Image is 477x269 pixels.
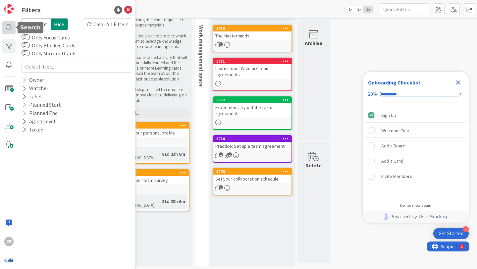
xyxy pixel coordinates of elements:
[110,122,189,164] a: 3754Complete your personal profileTime in [GEOGRAPHIC_DATA]:81d 23h 6m
[213,31,291,40] div: The Masterminds
[22,50,30,57] button: Only Mirrored Cards
[22,41,75,49] label: Only Blocked Cards
[111,87,188,103] p: Do: Tasks and steps needed to complete the work and move closer to delivering on a strategic goal.
[228,152,232,157] span: 1
[380,3,429,15] input: Quick Filter...
[366,211,465,223] a: Powered by UserGuiding
[22,117,56,126] div: Aging Level
[381,127,409,134] div: Welcome Tour
[22,34,30,41] button: Only Focus Cards
[219,152,223,157] span: 1
[216,136,291,141] div: 3750
[365,154,466,168] div: Add a Card is incomplete.
[433,228,469,239] div: Open Get Started checklist, remaining modules: 4
[22,49,77,57] label: Only Mirrored Cards
[22,109,58,117] div: Planned End
[22,5,41,15] div: Filters
[22,84,49,92] div: Watcher
[213,26,291,40] div: 3753The Masterminds
[160,150,187,158] div: 81d 23h 6m
[22,61,132,73] input: Quick Filter...
[4,255,14,265] img: avatar
[198,25,205,87] span: Work management space
[34,3,36,8] div: 2
[363,105,469,198] div: Checklist items
[111,170,189,176] div: 3749
[213,96,292,130] a: 3752Experiment: Try out the team agreement
[113,194,159,209] div: Time in [GEOGRAPHIC_DATA]
[346,6,355,13] span: 1x
[216,169,291,174] div: 3748
[213,142,291,150] div: Practice: Set up a team agreement
[22,33,70,41] label: Only Focus Cards
[216,98,291,102] div: 3752
[400,203,431,208] div: Do not show again
[20,25,41,31] h5: Search
[213,25,292,52] a: 3753The Masterminds
[213,64,291,79] div: Learn about: What are team agreements
[111,17,188,28] p: Learning: Directing the team to qualified refences and source materials
[381,142,405,150] div: Add a Board
[216,26,291,31] div: 3753
[219,185,223,189] span: 1
[160,198,187,205] div: 81d 23h 6m
[364,6,373,13] span: 3x
[22,92,42,101] div: Label
[381,111,396,119] div: Sign Up
[216,59,291,64] div: 3751
[110,169,189,211] a: 3749Complete your team surveyTime in [GEOGRAPHIC_DATA]:81d 23h 6m
[368,79,420,86] div: Onboarding Checklist
[439,230,463,237] div: Get Started
[219,42,223,46] span: 1
[22,101,62,109] div: Planned Start
[213,135,292,163] a: 3750Practice: Set up a team agreement
[213,169,291,175] div: 3748
[111,123,189,137] div: 3754Complete your personal profile
[365,123,466,138] div: Welcome Tour is incomplete.
[111,55,188,82] p: Experiment: A constrained activity that will require 1 of mare skills learned and the knowledge o...
[368,91,463,97] div: Checklist progress: 20%
[365,169,466,184] div: Invite Members is incomplete.
[83,18,132,30] div: Clear All Filters
[355,6,364,13] span: 2x
[4,237,14,246] div: CR
[381,157,403,165] div: Add a Card
[213,97,291,118] div: 3752Experiment: Try out the team agreement
[22,76,45,84] div: Owner
[114,123,189,128] div: 3754
[22,42,30,49] button: Only Blocked Cards
[114,171,189,175] div: 3749
[363,211,469,223] div: Footer
[213,169,291,183] div: 3748Set your collaboration schedule
[51,18,68,30] span: Hide
[213,175,291,183] div: Set your collaboration schedule
[111,123,189,129] div: 3754
[213,26,291,31] div: 3753
[4,4,14,14] img: Visit kanbanzone.com
[305,161,322,169] div: Delete
[111,33,188,50] p: Practice: Provides a skill to practice which allows the team to leverage knowledge gained from 1 ...
[463,226,469,232] div: 4
[381,172,412,180] div: Invite Members
[213,58,292,91] a: 3751Learn about: What are team agreements
[22,126,44,134] div: Token
[213,103,291,118] div: Experiment: Try out the team agreement
[14,1,30,9] span: Support
[363,72,469,223] div: Checklist Container
[453,77,463,88] div: Close Checklist
[159,150,160,158] span: :
[213,136,291,142] div: 3750
[368,91,377,97] div: 20%
[213,58,291,79] div: 3751Learn about: What are team agreements
[213,168,292,195] a: 3748Set your collaboration schedule
[305,39,322,47] div: Archive
[213,136,291,150] div: 3750Practice: Set up a team agreement
[213,58,291,64] div: 3751
[22,18,51,30] span: Highlight
[390,213,447,221] span: Powered by UserGuiding
[111,170,189,185] div: 3749Complete your team survey
[365,138,466,153] div: Add a Board is incomplete.
[111,176,189,185] div: Complete your team survey
[213,97,291,103] div: 3752
[365,108,466,123] div: Sign Up is complete.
